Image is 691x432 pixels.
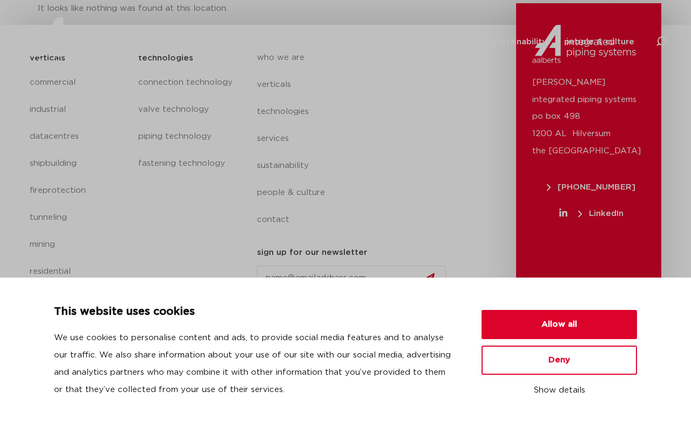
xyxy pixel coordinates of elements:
[482,381,637,400] button: Show details
[578,210,624,218] span: LinkedIn
[249,20,298,64] a: who we are
[482,310,637,339] button: Allow all
[257,266,446,291] input: name@emailaddress.com
[30,177,127,204] a: fireprotection
[368,20,423,64] a: technologies
[54,303,456,321] p: This website uses cookies
[138,150,235,177] a: fastening technology
[257,179,455,206] a: people & culture
[257,244,367,261] h5: sign up for our newsletter
[424,273,435,284] img: send.svg
[257,44,455,233] nav: Menu
[54,329,456,399] p: We use cookies to personalise content and ads, to provide social media features and to analyse ou...
[257,98,455,125] a: technologies
[492,20,547,64] a: sustainability
[257,125,455,152] a: services
[138,69,235,96] a: connection technology
[30,204,127,231] a: tunneling
[30,69,127,96] a: commercial
[532,210,651,218] a: LinkedIn
[257,206,455,233] a: contact
[30,69,127,285] nav: Menu
[30,123,127,150] a: datacentres
[482,346,637,375] button: Deny
[30,231,127,258] a: mining
[138,123,235,150] a: piping technology
[441,20,475,64] a: services
[249,20,634,64] nav: Menu
[564,20,634,64] a: people & culture
[315,20,351,64] a: verticals
[547,183,635,191] span: [PHONE_NUMBER]
[138,96,235,123] a: valve technology
[532,74,645,160] p: [PERSON_NAME] integrated piping systems po box 498 1200 AL Hilversum the [GEOGRAPHIC_DATA]
[532,183,651,191] a: [PHONE_NUMBER]
[257,71,455,98] a: verticals
[30,150,127,177] a: shipbuilding
[30,96,127,123] a: industrial
[138,69,235,177] nav: Menu
[30,258,127,285] a: residential
[257,152,455,179] a: sustainability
